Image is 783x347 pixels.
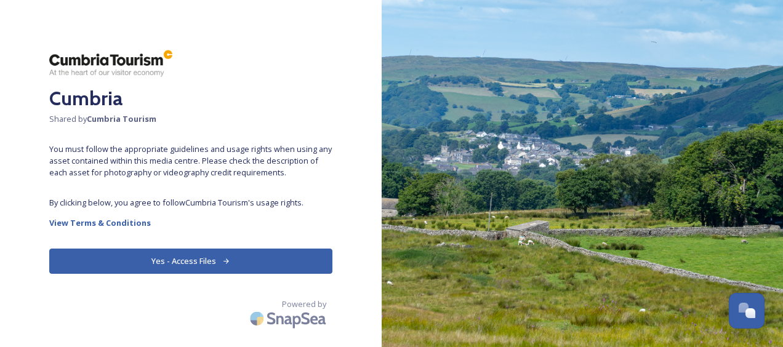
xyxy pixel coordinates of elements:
[49,197,332,209] span: By clicking below, you agree to follow Cumbria Tourism 's usage rights.
[729,293,765,329] button: Open Chat
[282,298,326,310] span: Powered by
[49,217,151,228] strong: View Terms & Conditions
[246,304,332,333] img: SnapSea Logo
[49,215,332,230] a: View Terms & Conditions
[49,113,332,125] span: Shared by
[49,249,332,274] button: Yes - Access Files
[49,84,332,113] h2: Cumbria
[87,113,156,124] strong: Cumbria Tourism
[49,143,332,179] span: You must follow the appropriate guidelines and usage rights when using any asset contained within...
[49,49,172,78] img: ct_logo.png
